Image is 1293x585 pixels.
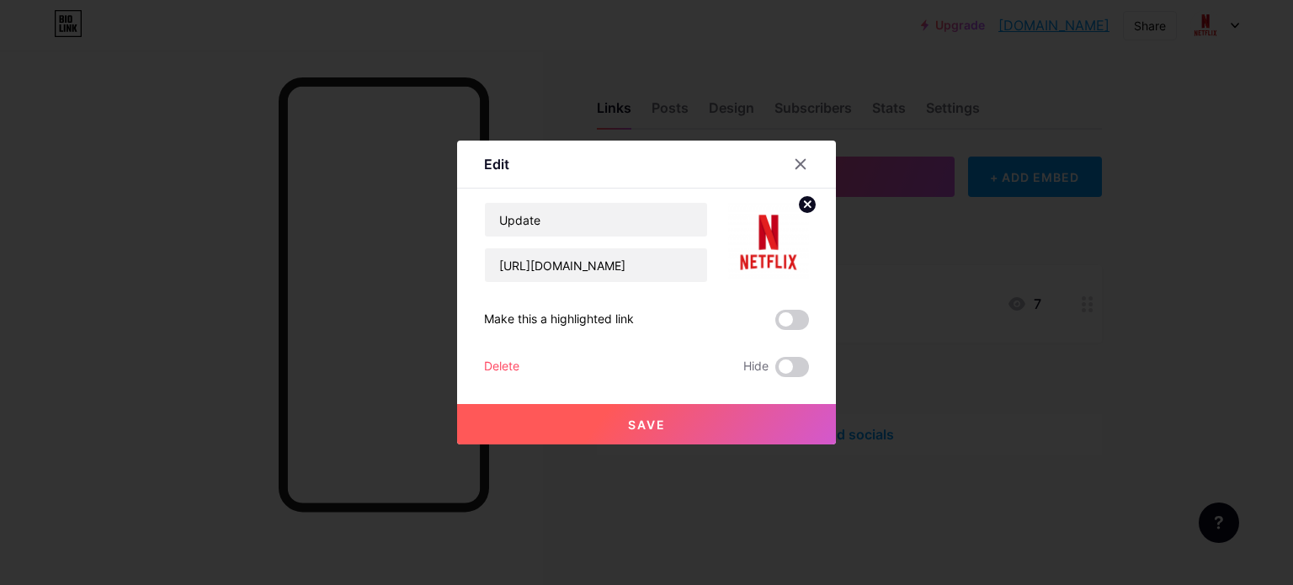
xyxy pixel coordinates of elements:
input: Title [485,203,707,237]
div: Edit [484,154,509,174]
div: Delete [484,357,519,377]
input: URL [485,248,707,282]
span: Save [628,417,666,432]
button: Save [457,404,836,444]
span: Hide [743,357,769,377]
div: Make this a highlighted link [484,310,634,330]
img: link_thumbnail [728,202,809,283]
